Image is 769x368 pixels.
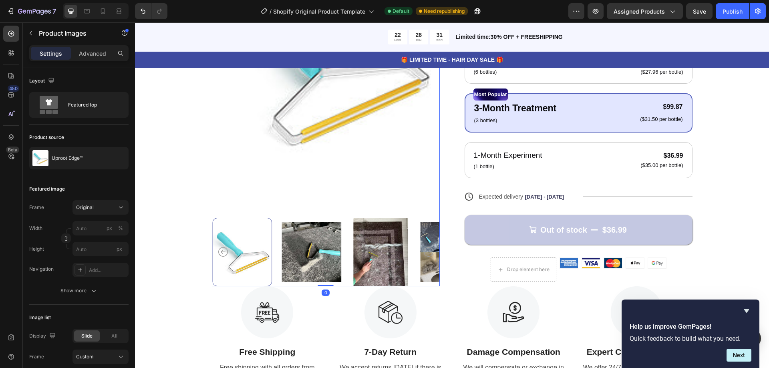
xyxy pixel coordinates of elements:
img: gempages_583688046814167892-c6c784e4-2efe-4bd7-bd55-e73a7d3c114b.png [491,235,509,246]
button: 7 [3,3,60,19]
span: Original [76,204,94,211]
div: Beta [6,147,19,153]
div: 450 [8,85,19,92]
div: $36.99 [467,201,493,213]
img: gempages_583688046814167892-3ae4fadb-5f32-4902-a798-88bea1082dda.png [513,235,531,246]
span: All [111,332,117,340]
span: Need republishing [424,8,465,15]
div: Navigation [29,265,54,273]
label: Height [29,245,44,253]
p: Product Images [39,28,107,38]
p: Damage Compensation [324,323,434,336]
div: Image list [29,314,51,321]
label: Frame [29,353,44,360]
span: Custom [76,353,94,360]
span: / [270,7,272,16]
p: (6 bottles) [339,46,403,54]
div: Help us improve GemPages! [630,306,751,362]
div: $36.99 [505,128,549,139]
div: We offer 24/7 phone and chat support to help with all questions [446,340,558,360]
span: Save [693,8,706,15]
p: Quick feedback to build what you need. [630,335,751,342]
div: Drop element here [372,244,415,250]
p: (3 bottles) [339,94,422,102]
button: Hide survey [742,306,751,316]
p: ($35.00 per bottle) [505,140,548,147]
img: product feature img [32,150,48,166]
p: (1 bottle) [339,140,407,148]
img: gempages_583688046814167892-71b7eef1-f268-457c-b3ca-723dc43748ba.png [469,235,487,246]
p: ($27.96 per bottle) [505,46,548,53]
p: Free Shipping [78,323,187,336]
iframe: Design area [135,22,769,368]
div: We will compensate or exchange in case you receive a defective order [323,340,435,360]
img: gempages_583688046814167892-c81fa43e-5e7e-458b-9200-838dc7904525.png [425,235,443,246]
div: % [118,225,123,232]
img: Alt Image [352,264,405,316]
div: px [107,225,112,232]
p: ($31.50 per bottle) [505,94,548,101]
div: Publish [723,7,743,16]
button: Show more [29,284,129,298]
div: Featured image [29,185,65,193]
div: We accept returns [DATE] if there is any defect [200,340,311,360]
button: Publish [716,3,749,19]
label: Width [29,225,42,232]
p: Settings [40,49,62,58]
h2: Help us improve GemPages! [630,322,751,332]
span: px [117,246,122,252]
p: 3-Month Treatment [339,79,422,93]
input: px [72,242,129,256]
div: Display [29,331,57,342]
div: Undo/Redo [135,3,167,19]
p: 1-Month Experiment [339,127,407,139]
div: $99.87 [504,80,548,90]
button: % [105,223,114,233]
div: Featured top [68,96,117,114]
div: Layout [29,76,56,86]
p: Advanced [79,49,106,58]
p: 7-Day Return [201,323,310,336]
button: Original [72,200,129,215]
span: Default [393,8,409,15]
p: Most Popular [339,67,372,77]
p: Uproot Edge™ [52,155,83,161]
button: Carousel Next Arrow [289,225,298,234]
span: Shopify Original Product Template [273,7,365,16]
button: px [116,223,125,233]
button: Custom [72,350,129,364]
img: Alt Image [476,264,528,316]
p: Expert Customer Service [447,323,557,336]
div: 0 [187,267,195,273]
div: Add... [89,267,127,274]
button: Save [686,3,713,19]
img: Alt Image [106,264,158,316]
div: Product source [29,134,64,141]
div: Show more [60,287,98,295]
button: Out of stock [330,193,558,222]
span: Expected delivery [344,171,389,177]
div: Free shipping with all orders from [DATE] to [DATE] [77,340,188,360]
button: Next question [727,349,751,362]
label: Frame [29,204,44,211]
img: gempages_583688046814167892-d1e9d33e-f1ab-4e8c-bb02-2e65737ef2f3.png [447,235,465,246]
input: px% [72,221,129,235]
span: [DATE] - [DATE] [390,171,429,177]
span: Assigned Products [614,7,665,16]
div: Out of stock [405,202,452,213]
img: Alt Image [229,264,282,316]
p: 7 [52,6,56,16]
button: Assigned Products [607,3,683,19]
span: Slide [81,332,93,340]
